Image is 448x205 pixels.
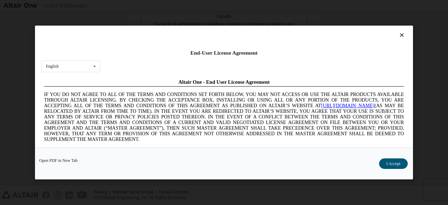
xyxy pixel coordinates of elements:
button: I Accept [379,158,408,169]
a: Open PDF in New Tab [39,158,78,163]
a: [URL][DOMAIN_NAME] [280,27,333,32]
span: Altair One - End User License Agreement [137,3,229,8]
div: End-User License Agreement [41,49,407,56]
div: English [46,64,59,68]
span: IF YOU DO NOT AGREE TO ALL OF THE TERMS AND CONDITIONS SET FORTH BELOW, YOU MAY NOT ACCESS OR USE... [3,15,363,66]
span: Lore Ipsumd Sit Ame Cons Adipisc Elitseddo (“Eiusmodte”) in utlabor Etdolo Magnaaliqua Eni. (“Adm... [3,71,363,122]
